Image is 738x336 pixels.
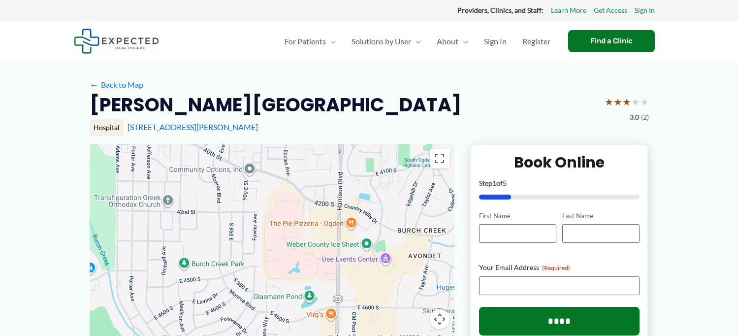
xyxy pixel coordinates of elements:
span: ★ [622,93,631,111]
a: Get Access [594,4,627,17]
span: About [437,24,458,59]
label: Your Email Address [479,263,640,272]
span: Sign In [484,24,507,59]
span: ← [90,80,99,89]
a: AboutMenu Toggle [429,24,476,59]
a: ←Back to Map [90,77,143,92]
span: Menu Toggle [411,24,421,59]
a: Register [514,24,558,59]
span: Menu Toggle [458,24,468,59]
strong: Providers, Clinics, and Staff: [457,6,544,14]
a: Solutions by UserMenu Toggle [344,24,429,59]
span: (Required) [542,264,570,271]
label: Last Name [562,211,640,221]
a: Learn More [551,4,586,17]
p: Step of [479,180,640,187]
span: ★ [640,93,649,111]
span: 3.0 [630,111,639,124]
span: ★ [631,93,640,111]
nav: Primary Site Navigation [277,24,558,59]
h2: Book Online [479,153,640,172]
a: For PatientsMenu Toggle [277,24,344,59]
label: First Name [479,211,556,221]
span: ★ [613,93,622,111]
button: Toggle fullscreen view [430,149,449,168]
h2: [PERSON_NAME][GEOGRAPHIC_DATA] [90,93,461,117]
a: Sign In [476,24,514,59]
div: Hospital [90,119,124,136]
a: Find a Clinic [568,30,655,52]
span: ★ [605,93,613,111]
a: Sign In [635,4,655,17]
span: For Patients [285,24,326,59]
span: Menu Toggle [326,24,336,59]
button: Map camera controls [430,309,449,329]
a: [STREET_ADDRESS][PERSON_NAME] [128,122,258,132]
img: Expected Healthcare Logo - side, dark font, small [74,29,159,54]
span: Solutions by User [352,24,411,59]
span: 1 [492,179,496,187]
span: 5 [503,179,507,187]
span: (2) [641,111,649,124]
span: Register [522,24,550,59]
